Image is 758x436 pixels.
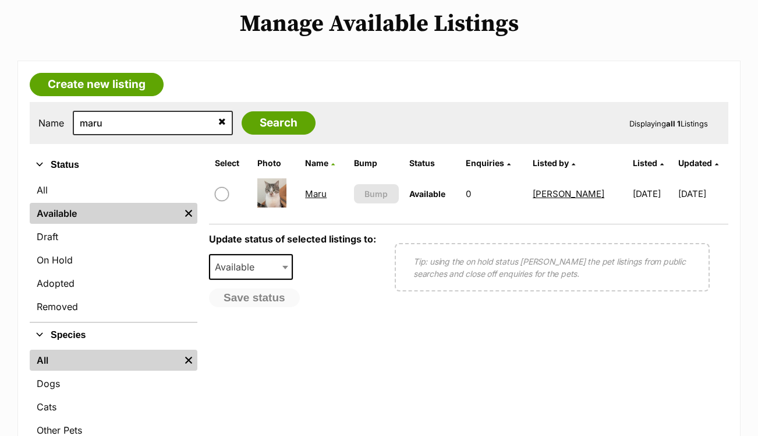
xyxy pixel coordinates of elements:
a: Listed [633,158,664,168]
p: Tip: using the on hold status [PERSON_NAME] the pet listings from public searches and close off e... [413,255,691,280]
a: Maru [305,188,327,199]
th: Status [405,154,460,173]
div: Status [30,177,197,322]
span: translation missing: en.admin.listings.index.attributes.enquiries [466,158,504,168]
span: Available [210,259,266,275]
span: Listed [633,158,657,168]
span: Available [409,189,445,199]
a: Cats [30,396,197,417]
td: [DATE] [628,174,677,214]
a: Updated [678,158,718,168]
td: [DATE] [678,174,727,214]
a: On Hold [30,249,197,270]
label: Name [38,118,64,128]
a: Adopted [30,273,197,294]
td: 0 [461,174,527,214]
a: Dogs [30,373,197,394]
a: All [30,180,197,201]
a: [PERSON_NAME] [533,188,604,199]
a: Name [305,158,335,168]
span: Name [305,158,328,168]
th: Bump [349,154,403,173]
strong: all 1 [666,119,681,128]
a: Listed by [533,158,575,168]
span: Available [209,254,293,280]
label: Update status of selected listings to: [209,233,376,245]
a: Create new listing [30,73,164,96]
span: Bump [364,188,388,200]
input: Search [242,111,316,135]
span: Updated [678,158,712,168]
button: Species [30,328,197,343]
a: Removed [30,296,197,317]
span: Listed by [533,158,569,168]
th: Photo [253,154,299,173]
a: Remove filter [180,203,197,224]
th: Select [210,154,252,173]
span: Displaying Listings [629,119,708,128]
button: Save status [209,289,300,307]
button: Bump [354,184,399,203]
a: All [30,350,180,371]
a: Draft [30,226,197,247]
button: Status [30,157,197,173]
a: Enquiries [466,158,511,168]
a: Remove filter [180,350,197,371]
a: Available [30,203,180,224]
